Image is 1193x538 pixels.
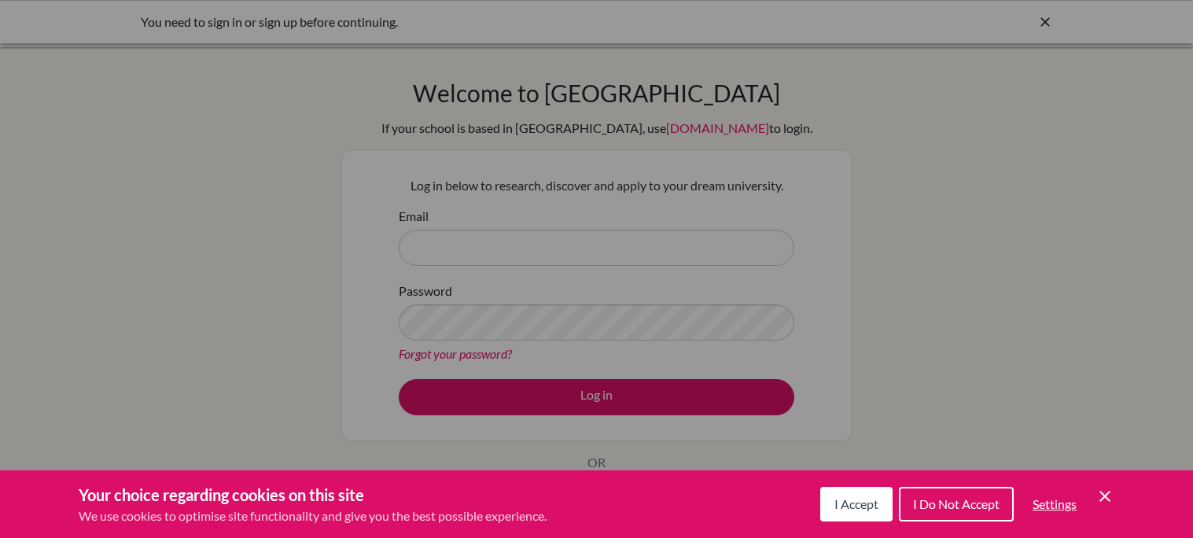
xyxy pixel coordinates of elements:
[79,483,547,507] h3: Your choice regarding cookies on this site
[834,496,878,511] span: I Accept
[1095,487,1114,506] button: Save and close
[913,496,1000,511] span: I Do Not Accept
[820,487,893,521] button: I Accept
[899,487,1014,521] button: I Do Not Accept
[1020,488,1089,520] button: Settings
[79,507,547,525] p: We use cookies to optimise site functionality and give you the best possible experience.
[1033,496,1077,511] span: Settings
